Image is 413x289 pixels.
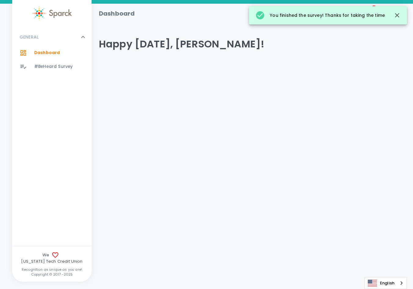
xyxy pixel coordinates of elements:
[12,46,92,76] div: GENERAL
[99,38,406,50] h4: Happy [DATE], [PERSON_NAME]!
[32,6,72,20] img: Sparck logo
[99,9,135,18] h1: Dashboard
[12,272,92,277] p: Copyright © 2017 - 2025
[12,46,92,60] a: Dashboard
[364,277,407,289] div: Language
[20,34,38,40] p: GENERAL
[12,267,92,272] p: Recognition as unique as you are!
[12,60,92,73] a: #BeHeard Survey
[12,251,92,265] span: We [US_STATE] Tech Credit Union
[12,6,92,20] a: Sparck logo
[34,50,60,56] span: Dashboard
[12,28,92,46] div: GENERAL
[255,8,385,23] div: You finished the survey! Thanks for taking the time
[364,277,407,289] aside: Language selected: English
[365,277,407,289] a: English
[34,64,73,70] span: #BeHeard Survey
